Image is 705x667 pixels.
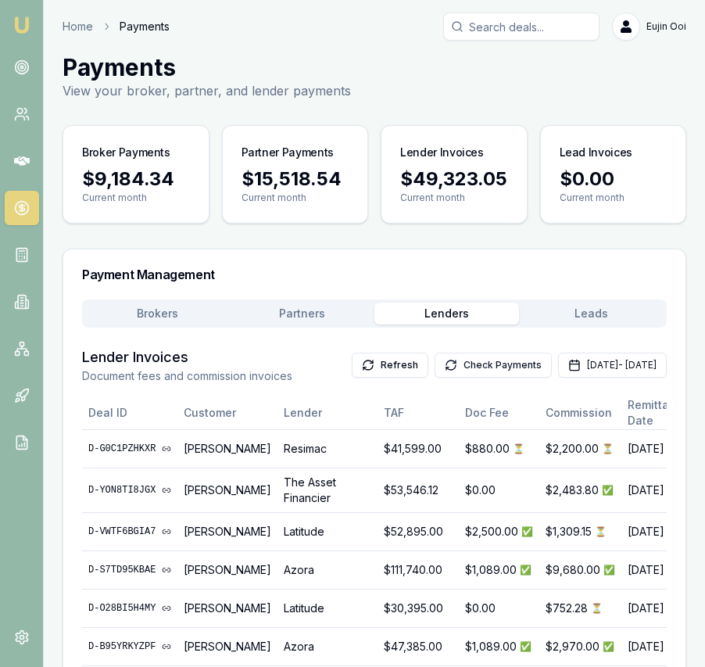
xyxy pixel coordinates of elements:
span: Payment Pending [602,443,614,455]
a: D-O28BI5H4MY [88,602,171,615]
td: Azora [277,628,378,666]
span: Payment Received [602,484,614,497]
th: Commission [539,396,621,430]
div: $30,395.00 [384,601,453,616]
a: D-YON8TI8JGX [88,484,171,497]
div: $9,184.34 [82,167,190,192]
a: D-VWTF6BGIA7 [88,525,171,538]
div: $0.00 [465,601,533,616]
h3: Payment Management [82,268,667,281]
button: Refresh [352,353,428,378]
input: Search deals [443,13,599,41]
div: $111,740.00 [384,562,453,578]
div: $0.00 [465,482,533,498]
h3: Broker Payments [82,145,170,160]
div: $52,895.00 [384,524,453,540]
span: Eujin Ooi [646,20,686,33]
span: Payment Pending [591,602,603,615]
div: $2,483.80 [546,482,615,498]
th: Remittance Date [621,396,696,430]
td: [DATE] [621,513,696,551]
h3: Lead Invoices [560,145,632,160]
div: $2,970.00 [546,639,615,654]
th: Doc Fee [459,396,539,430]
p: Document fees and commission invoices [82,368,292,384]
div: $1,089.00 [465,562,533,578]
th: Customer [177,396,277,430]
button: Leads [519,303,664,325]
div: $15,518.54 [242,167,349,192]
span: Payments [120,19,170,34]
td: Azora [277,551,378,590]
td: [PERSON_NAME] [177,468,277,513]
span: Payment Pending [595,525,607,538]
td: Resimac [277,430,378,468]
p: Current month [400,192,508,204]
span: Payment Received [520,640,531,653]
button: Brokers [85,303,230,325]
th: TAF [378,396,459,430]
td: [PERSON_NAME] [177,590,277,628]
td: [DATE] [621,430,696,468]
div: $880.00 [465,441,533,457]
div: $2,500.00 [465,524,533,540]
button: Lenders [374,303,519,325]
div: $9,680.00 [546,562,615,578]
td: Latitude [277,513,378,551]
h3: Partner Payments [242,145,334,160]
td: [PERSON_NAME] [177,430,277,468]
h3: Lender Invoices [400,145,484,160]
div: $1,309.15 [546,524,615,540]
td: The Asset Financier [277,468,378,513]
td: [PERSON_NAME] [177,628,277,666]
div: $53,546.12 [384,482,453,498]
a: D-B95YRKYZPF [88,640,171,653]
th: Deal ID [82,396,177,430]
a: D-S7TD95KBAE [88,564,171,576]
p: View your broker, partner, and lender payments [63,81,351,100]
p: Current month [242,192,349,204]
td: [DATE] [621,590,696,628]
h3: Lender Invoices [82,346,292,368]
div: $47,385.00 [384,639,453,654]
img: emu-icon-u.png [13,16,31,34]
p: Current month [82,192,190,204]
div: $41,599.00 [384,441,453,457]
button: [DATE]- [DATE] [558,353,667,378]
div: $1,089.00 [465,639,533,654]
td: [DATE] [621,551,696,590]
p: Current month [560,192,667,204]
nav: breadcrumb [63,19,170,34]
div: $2,200.00 [546,441,615,457]
span: Payment Received [521,525,533,538]
div: $0.00 [560,167,667,192]
td: [PERSON_NAME] [177,513,277,551]
td: [DATE] [621,468,696,513]
h1: Payments [63,53,351,81]
span: Payment Pending [513,443,524,455]
span: Payment Received [603,640,614,653]
a: D-G0C1PZHKXR [88,443,171,455]
a: Home [63,19,93,34]
td: [DATE] [621,628,696,666]
button: Partners [230,303,374,325]
td: [PERSON_NAME] [177,551,277,590]
span: Payment Received [520,564,531,576]
div: $752.28 [546,601,615,616]
div: $49,323.05 [400,167,508,192]
button: Check Payments [435,353,552,378]
span: Payment Received [603,564,615,576]
th: Lender [277,396,378,430]
td: Latitude [277,590,378,628]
